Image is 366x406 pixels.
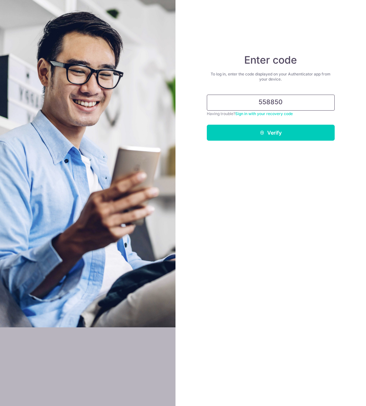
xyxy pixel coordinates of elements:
[207,95,335,111] input: Enter 6 digit code
[207,111,335,117] div: Having trouble?
[207,54,335,66] h4: Enter code
[207,72,335,82] div: To log in, enter the code displayed on your Authenticator app from your device.
[235,111,293,116] a: Sign in with your recovery code
[207,125,335,141] button: Verify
